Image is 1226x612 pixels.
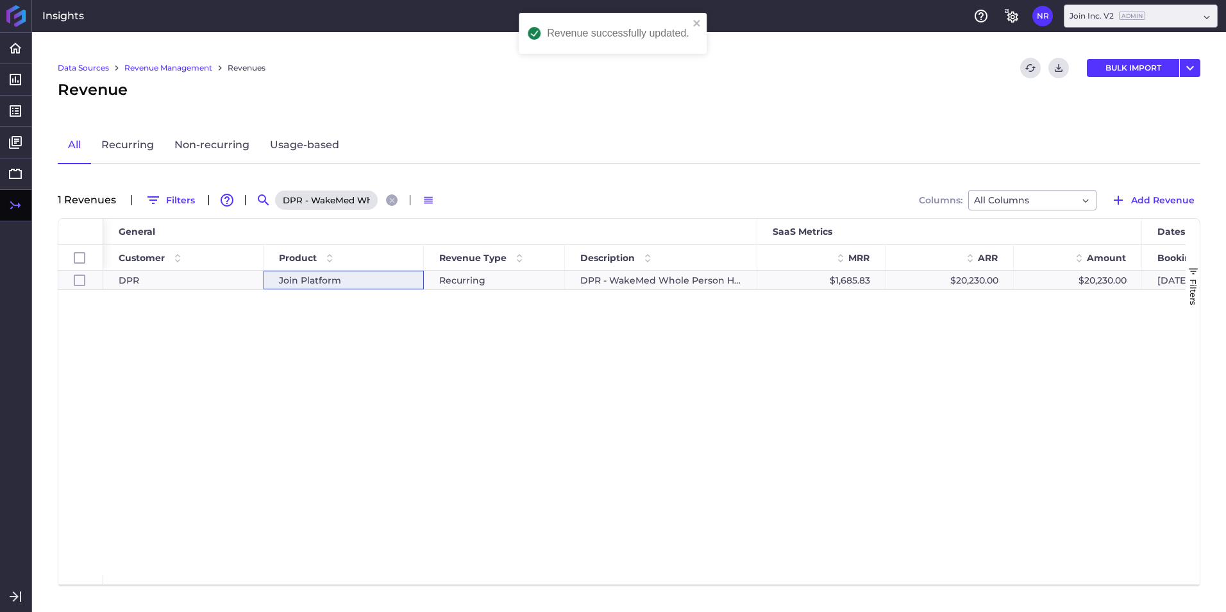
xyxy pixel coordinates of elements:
[1119,12,1145,20] ins: Admin
[119,252,165,264] span: Customer
[260,127,349,164] a: Usage-based
[919,196,962,205] span: Columns:
[124,62,212,74] a: Revenue Management
[91,127,164,164] a: Recurring
[1002,6,1022,26] button: General Settings
[140,190,201,210] button: Filters
[1180,59,1200,77] button: User Menu
[757,271,886,289] div: $1,685.83
[119,226,155,237] span: General
[1070,10,1145,22] div: Join Inc. V2
[1048,58,1069,78] button: Download
[968,190,1096,210] div: Dropdown select
[1131,193,1195,207] span: Add Revenue
[424,271,565,289] div: Recurring
[58,195,124,205] div: 1 Revenue s
[1020,58,1041,78] button: Refresh
[848,252,869,264] span: MRR
[58,78,128,101] span: Revenue
[439,252,507,264] span: Revenue Type
[1188,279,1198,305] span: Filters
[547,28,689,38] div: Revenue successfully updated.
[164,127,260,164] a: Non-recurring
[279,252,317,264] span: Product
[1157,226,1185,237] span: Dates
[971,6,991,26] button: Help
[565,271,757,289] div: DPR - WakeMed Whole Person Health Campus
[886,271,1014,289] div: $20,230.00
[1157,252,1222,264] span: Booking Date
[58,62,109,74] a: Data Sources
[693,18,702,30] button: close
[279,271,341,289] span: Join Platform
[386,194,398,206] button: Close search
[1105,190,1200,210] button: Add Revenue
[119,271,139,289] span: DPR
[974,192,1029,208] span: All Columns
[253,190,274,210] button: Search by
[1087,252,1126,264] span: Amount
[978,252,998,264] span: ARR
[228,62,265,74] a: Revenues
[58,127,91,164] a: All
[1064,4,1218,28] div: Dropdown select
[1087,59,1179,77] button: BULK IMPORT
[1032,6,1053,26] button: User Menu
[58,271,103,290] div: Press SPACE to select this row.
[773,226,832,237] span: SaaS Metrics
[1014,271,1142,289] div: $20,230.00
[580,252,635,264] span: Description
